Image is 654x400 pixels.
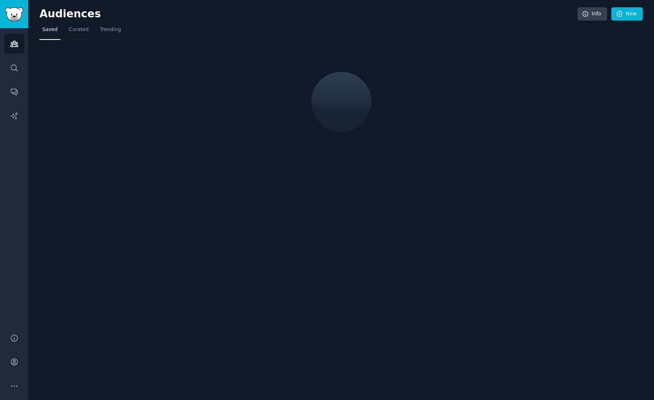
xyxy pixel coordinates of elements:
[39,23,60,40] a: Saved
[39,8,577,21] h2: Audiences
[66,23,91,40] a: Curated
[69,26,89,33] span: Curated
[97,23,124,40] a: Trending
[5,7,23,21] img: GummySearch logo
[42,26,58,33] span: Saved
[577,7,607,21] a: Info
[100,26,121,33] span: Trending
[611,7,643,21] a: New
